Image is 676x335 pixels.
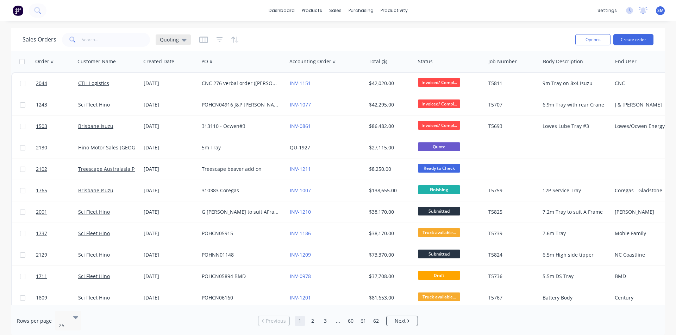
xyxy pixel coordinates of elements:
span: Finishing [418,185,460,194]
span: 1243 [36,101,47,108]
a: 1503 [36,116,78,137]
span: Next [395,317,406,324]
div: Battery Body [543,294,606,301]
a: 2129 [36,244,78,265]
div: 25 [59,322,67,329]
a: Previous page [258,317,289,324]
div: T5736 [488,273,535,280]
div: G [PERSON_NAME] to suit AFrame [202,208,280,215]
div: 6.9m Tray with rear Crane [543,101,606,108]
div: settings [594,5,620,16]
span: Truck available... [418,292,460,301]
span: 1503 [36,123,47,130]
div: [DATE] [144,230,196,237]
div: Job Number [488,58,517,65]
div: [DATE] [144,273,196,280]
div: $42,295.00 [369,101,410,108]
div: POHCN04916 J&P [PERSON_NAME] [202,101,280,108]
a: INV-1186 [290,230,311,237]
div: 6.5m High side tipper [543,251,606,258]
a: Jump forward [333,316,343,326]
div: productivity [377,5,411,16]
div: [DATE] [144,187,196,194]
a: QU-1927 [290,144,310,151]
span: Ready to Check [418,164,460,173]
div: Body Description [543,58,583,65]
div: Lowes Lube Tray #3 [543,123,606,130]
a: INV-0861 [290,123,311,129]
a: 1243 [36,94,78,115]
a: INV-1201 [290,294,311,301]
span: Invoiced/ Compl... [418,78,460,87]
div: POHNN01148 [202,251,280,258]
div: [DATE] [144,80,196,87]
div: [DATE] [144,144,196,151]
div: Accounting Order # [289,58,336,65]
span: Quoting [160,36,179,43]
a: Sci Fleet Hino [78,101,110,108]
div: $42,020.00 [369,80,410,87]
span: 2001 [36,208,47,215]
span: 1765 [36,187,47,194]
div: [DATE] [144,251,196,258]
div: 5.5m DS Tray [543,273,606,280]
a: INV-1151 [290,80,311,86]
div: $81,653.00 [369,294,410,301]
a: Treescape Australasia Pty Ltd [78,166,148,172]
div: PO # [201,58,213,65]
span: SM [657,7,664,14]
div: T5767 [488,294,535,301]
div: POHCN06160 [202,294,280,301]
div: POHCN05915 [202,230,280,237]
a: Page 3 [320,316,331,326]
a: Page 62 [371,316,381,326]
a: dashboard [265,5,298,16]
div: $8,250.00 [369,166,410,173]
a: Next page [387,317,418,324]
div: Mohie Family [615,230,667,237]
a: 1711 [36,266,78,287]
span: Submitted [418,207,460,215]
span: Draft [418,271,460,280]
div: 12P Service Tray [543,187,606,194]
a: Page 2 [307,316,318,326]
span: Invoiced/ Compl... [418,99,460,108]
span: 1711 [36,273,47,280]
a: INV-1007 [290,187,311,194]
div: Order # [35,58,54,65]
a: Sci Fleet Hino [78,251,110,258]
div: [DATE] [144,101,196,108]
div: T5825 [488,208,535,215]
span: 2102 [36,166,47,173]
a: INV-1209 [290,251,311,258]
span: Rows per page [17,317,52,324]
a: Page 61 [358,316,369,326]
div: $86,482.00 [369,123,410,130]
a: Brisbane Isuzu [78,187,113,194]
a: Brisbane Isuzu [78,123,113,129]
div: 5m Tray [202,144,280,151]
span: Submitted [418,250,460,258]
div: T5707 [488,101,535,108]
div: T5739 [488,230,535,237]
div: [DATE] [144,166,196,173]
div: $38,170.00 [369,230,410,237]
div: 310383 Coregas [202,187,280,194]
a: Hino Motor Sales [GEOGRAPHIC_DATA] [78,144,168,151]
a: 2130 [36,137,78,158]
a: Sci Fleet Hino [78,294,110,301]
a: CTH Logistics [78,80,109,86]
div: 9m Tray on 8x4 Isuzu [543,80,606,87]
div: $73,370.00 [369,251,410,258]
a: Page 60 [345,316,356,326]
a: INV-0978 [290,273,311,279]
div: T5811 [488,80,535,87]
div: [PERSON_NAME] [615,208,667,215]
div: $27,115.00 [369,144,410,151]
a: Sci Fleet Hino [78,273,110,279]
div: Customer Name [77,58,116,65]
div: Treescape beaver add on [202,166,280,173]
div: Total ($) [369,58,387,65]
span: Quote [418,142,460,151]
div: NC Coastline [615,251,667,258]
